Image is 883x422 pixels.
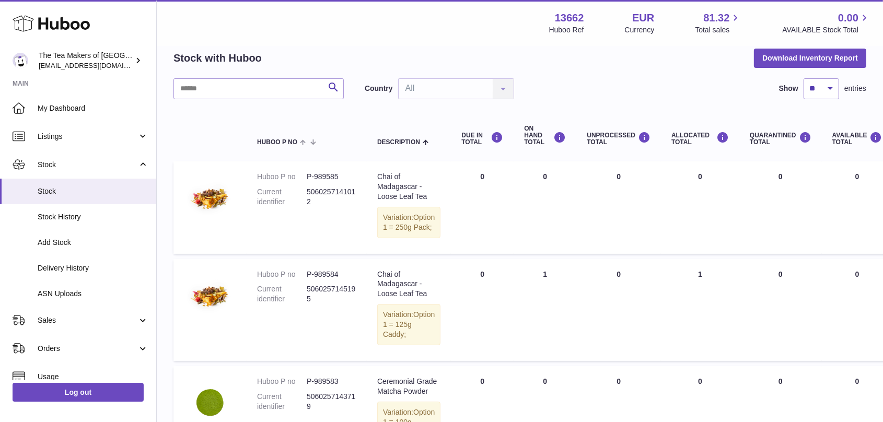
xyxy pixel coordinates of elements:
div: DUE IN TOTAL [461,132,503,146]
div: Ceremonial Grade Matcha Powder [377,377,440,396]
dd: P-989584 [307,269,356,279]
dt: Current identifier [257,392,307,412]
div: ON HAND Total [524,125,566,146]
span: 0 [779,172,783,181]
button: Download Inventory Report [754,49,866,67]
span: Stock History [38,212,148,222]
div: Currency [625,25,655,35]
dd: 5060257141012 [307,187,356,207]
dt: Current identifier [257,187,307,207]
span: Sales [38,315,137,325]
span: Listings [38,132,137,142]
span: Orders [38,344,137,354]
img: tea@theteamakers.co.uk [13,53,28,68]
span: My Dashboard [38,103,148,113]
div: ALLOCATED Total [671,132,729,146]
div: The Tea Makers of [GEOGRAPHIC_DATA] [39,51,133,71]
span: Description [377,139,420,146]
a: Log out [13,383,144,402]
td: 0 [514,161,576,253]
div: Variation: [377,207,440,238]
div: QUARANTINED Total [750,132,811,146]
a: 0.00 AVAILABLE Stock Total [782,11,870,35]
td: 1 [661,259,739,361]
label: Show [779,84,798,93]
dt: Huboo P no [257,269,307,279]
span: entries [844,84,866,93]
h2: Stock with Huboo [173,51,262,65]
strong: 13662 [555,11,584,25]
strong: EUR [632,11,654,25]
span: AVAILABLE Stock Total [782,25,870,35]
div: Variation: [377,304,440,345]
td: 0 [661,161,739,253]
td: 0 [451,259,514,361]
dd: P-989583 [307,377,356,386]
td: 1 [514,259,576,361]
dt: Current identifier [257,284,307,304]
span: Stock [38,186,148,196]
span: Usage [38,372,148,382]
span: ASN Uploads [38,289,148,299]
span: 0 [779,377,783,385]
span: Option 1 = 250g Pack; [383,213,435,231]
div: Chai of Madagascar - Loose Leaf Tea [377,172,440,202]
span: 81.32 [703,11,729,25]
dd: 5060257145195 [307,284,356,304]
label: Country [365,84,393,93]
span: Huboo P no [257,139,297,146]
dt: Huboo P no [257,172,307,182]
img: product image [184,172,236,224]
span: Stock [38,160,137,170]
a: 81.32 Total sales [695,11,741,35]
dd: 5060257143719 [307,392,356,412]
span: 0.00 [838,11,858,25]
div: Chai of Madagascar - Loose Leaf Tea [377,269,440,299]
dd: P-989585 [307,172,356,182]
td: 0 [576,259,661,361]
dt: Huboo P no [257,377,307,386]
span: Add Stock [38,238,148,248]
span: Option 1 = 125g Caddy; [383,310,435,338]
td: 0 [451,161,514,253]
img: product image [184,269,236,322]
div: AVAILABLE Total [832,132,882,146]
div: UNPROCESSED Total [587,132,650,146]
div: Huboo Ref [549,25,584,35]
td: 0 [576,161,661,253]
span: [EMAIL_ADDRESS][DOMAIN_NAME] [39,61,154,69]
span: 0 [779,270,783,278]
span: Delivery History [38,263,148,273]
span: Total sales [695,25,741,35]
